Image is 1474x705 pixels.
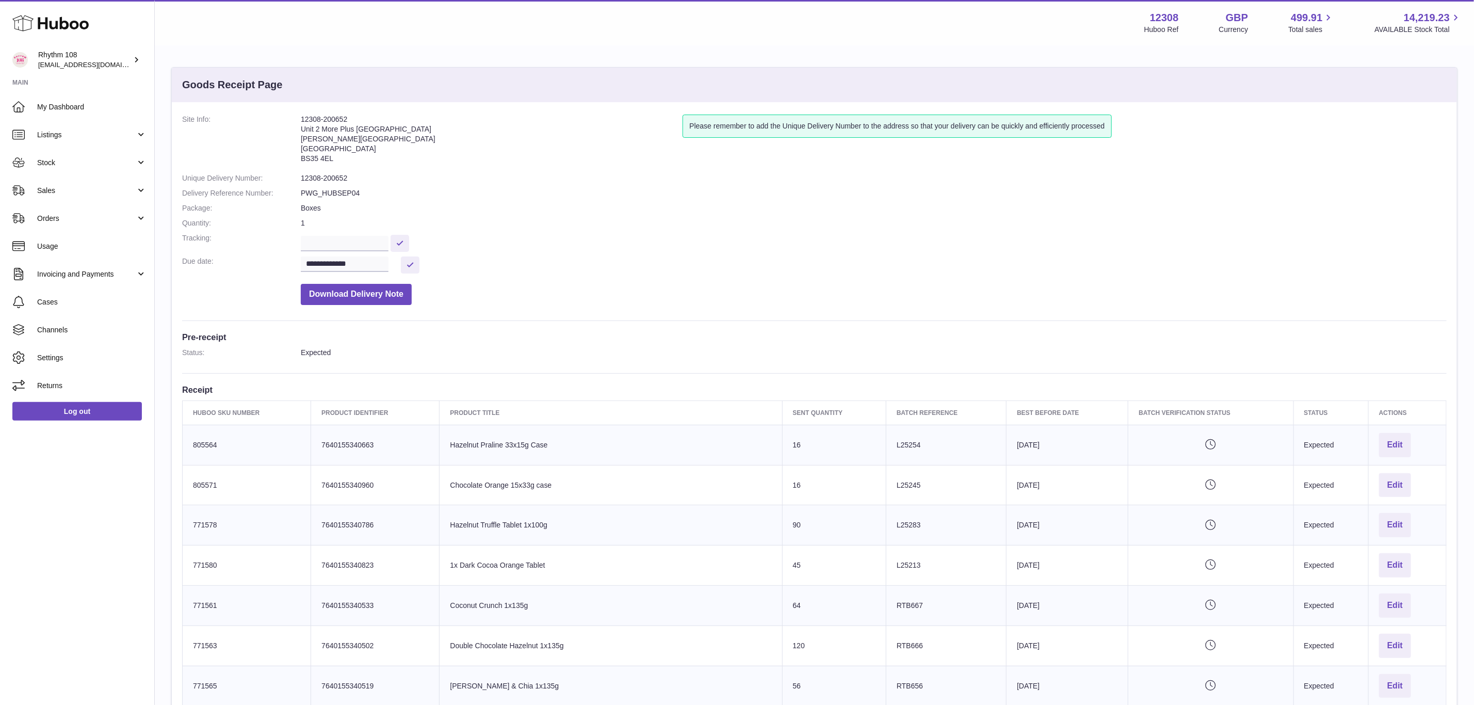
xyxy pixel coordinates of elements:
[311,465,440,505] td: 7640155340960
[1379,674,1411,698] button: Edit
[183,425,311,465] td: 805564
[12,52,28,68] img: orders@rhythm108.com
[182,233,301,251] dt: Tracking:
[37,242,147,251] span: Usage
[37,297,147,307] span: Cases
[1293,546,1368,586] td: Expected
[37,130,136,140] span: Listings
[183,586,311,626] td: 771561
[37,381,147,391] span: Returns
[311,626,440,666] td: 7640155340502
[1379,594,1411,618] button: Edit
[301,203,1447,213] dd: Boxes
[37,214,136,223] span: Orders
[1379,553,1411,578] button: Edit
[1379,433,1411,457] button: Edit
[301,115,683,168] address: 12308-200652 Unit 2 More Plus [GEOGRAPHIC_DATA] [PERSON_NAME][GEOGRAPHIC_DATA] [GEOGRAPHIC_DATA] ...
[12,402,142,421] a: Log out
[1379,513,1411,537] button: Edit
[182,218,301,228] dt: Quantity:
[37,353,147,363] span: Settings
[182,331,1447,343] h3: Pre-receipt
[1007,626,1128,666] td: [DATE]
[182,348,301,358] dt: Status:
[37,186,136,196] span: Sales
[1144,25,1179,35] div: Huboo Ref
[311,505,440,546] td: 7640155340786
[782,586,886,626] td: 64
[886,626,1006,666] td: RTB666
[440,425,782,465] td: Hazelnut Praline 33x15g Case
[440,465,782,505] td: Chocolate Orange 15x33g case
[183,546,311,586] td: 771580
[1404,11,1450,25] span: 14,219.23
[311,400,440,425] th: Product Identifier
[1128,400,1293,425] th: Batch Verification Status
[1293,505,1368,546] td: Expected
[886,465,1006,505] td: L25245
[1219,25,1249,35] div: Currency
[782,505,886,546] td: 90
[1374,25,1462,35] span: AVAILABLE Stock Total
[182,203,301,213] dt: Package:
[782,425,886,465] td: 16
[311,425,440,465] td: 7640155340663
[37,269,136,279] span: Invoicing and Payments
[311,546,440,586] td: 7640155340823
[183,626,311,666] td: 771563
[440,546,782,586] td: 1x Dark Cocoa Orange Tablet
[301,348,1447,358] dd: Expected
[440,586,782,626] td: Coconut Crunch 1x135g
[886,400,1006,425] th: Batch Reference
[1150,11,1179,25] strong: 12308
[301,284,412,305] button: Download Delivery Note
[1379,634,1411,658] button: Edit
[683,115,1111,138] div: Please remember to add the Unique Delivery Number to the address so that your delivery can be qui...
[1007,505,1128,546] td: [DATE]
[1379,473,1411,498] button: Edit
[183,505,311,546] td: 771578
[1291,11,1322,25] span: 499.91
[182,384,1447,395] h3: Receipt
[1293,465,1368,505] td: Expected
[182,188,301,198] dt: Delivery Reference Number:
[886,586,1006,626] td: RTB667
[37,102,147,112] span: My Dashboard
[182,115,301,168] dt: Site Info:
[182,257,301,274] dt: Due date:
[37,158,136,168] span: Stock
[1293,400,1368,425] th: Status
[440,505,782,546] td: Hazelnut Truffle Tablet 1x100g
[440,626,782,666] td: Double Chocolate Hazelnut 1x135g
[1288,11,1334,35] a: 499.91 Total sales
[782,400,886,425] th: Sent Quantity
[38,60,152,69] span: [EMAIL_ADDRESS][DOMAIN_NAME]
[1374,11,1462,35] a: 14,219.23 AVAILABLE Stock Total
[37,325,147,335] span: Channels
[311,586,440,626] td: 7640155340533
[782,546,886,586] td: 45
[782,626,886,666] td: 120
[1288,25,1334,35] span: Total sales
[1007,400,1128,425] th: Best Before Date
[183,400,311,425] th: Huboo SKU Number
[301,173,1447,183] dd: 12308-200652
[183,465,311,505] td: 805571
[1226,11,1248,25] strong: GBP
[38,50,131,70] div: Rhythm 108
[1007,586,1128,626] td: [DATE]
[1007,465,1128,505] td: [DATE]
[782,465,886,505] td: 16
[440,400,782,425] th: Product title
[1293,586,1368,626] td: Expected
[182,78,283,92] h3: Goods Receipt Page
[886,425,1006,465] td: L25254
[1368,400,1446,425] th: Actions
[301,188,1447,198] dd: PWG_HUBSEP04
[182,173,301,183] dt: Unique Delivery Number:
[301,218,1447,228] dd: 1
[1293,425,1368,465] td: Expected
[1007,546,1128,586] td: [DATE]
[886,546,1006,586] td: L25213
[886,505,1006,546] td: L25283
